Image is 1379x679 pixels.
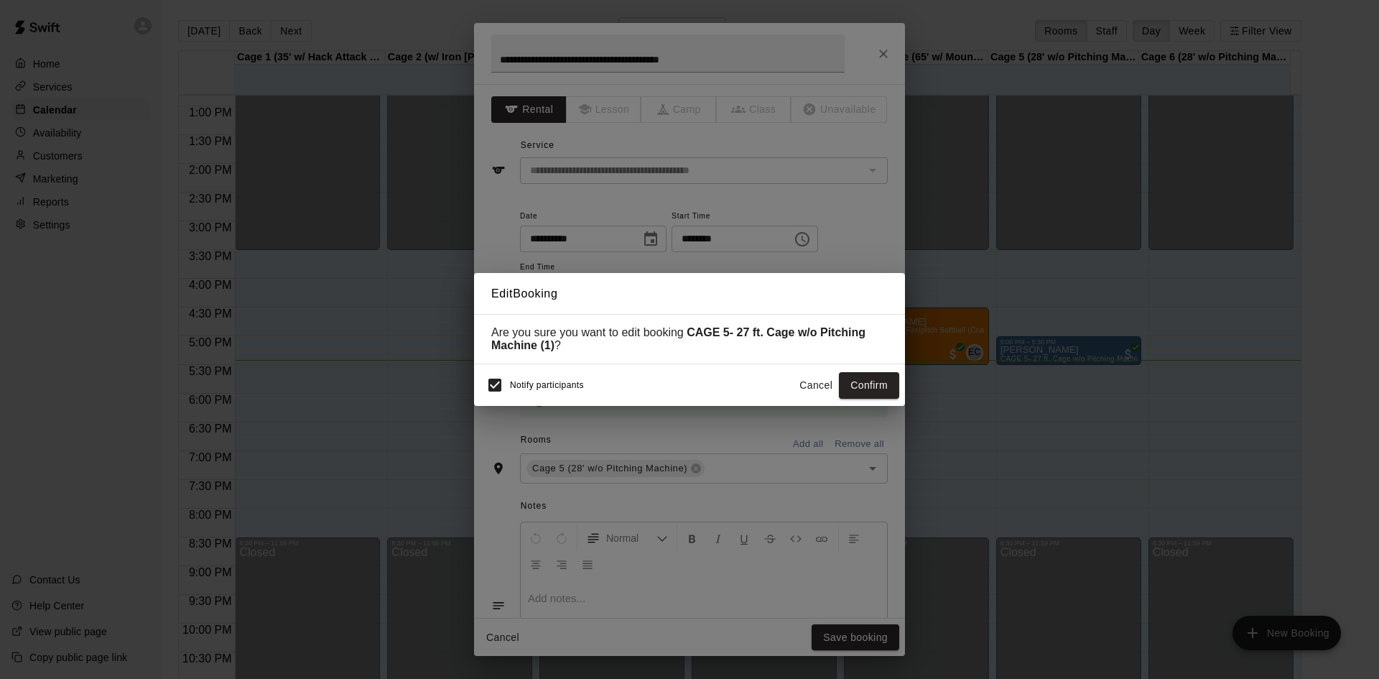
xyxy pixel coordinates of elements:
[839,372,899,399] button: Confirm
[491,326,865,351] strong: CAGE 5- 27 ft. Cage w/o Pitching Machine (1)
[510,381,584,391] span: Notify participants
[491,326,888,352] div: Are you sure you want to edit booking ?
[793,372,839,399] button: Cancel
[474,273,905,315] h2: Edit Booking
